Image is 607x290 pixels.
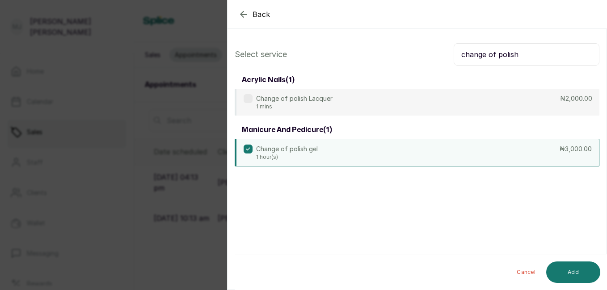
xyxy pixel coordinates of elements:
button: Add [546,261,600,283]
p: ₦3,000.00 [560,145,592,153]
p: 1 hour(s) [256,153,318,161]
button: Cancel [510,261,543,283]
h3: manicure and pedicure ( 1 ) [242,124,332,135]
p: Change of polish gel [256,145,318,153]
p: ₦2,000.00 [560,94,592,103]
p: Change of polish Lacquer [256,94,333,103]
p: Select service [235,48,287,61]
input: Search. [454,43,599,66]
p: 1 mins [256,103,333,110]
h3: acrylic nails ( 1 ) [242,75,295,85]
button: Back [238,9,270,20]
span: Back [253,9,270,20]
